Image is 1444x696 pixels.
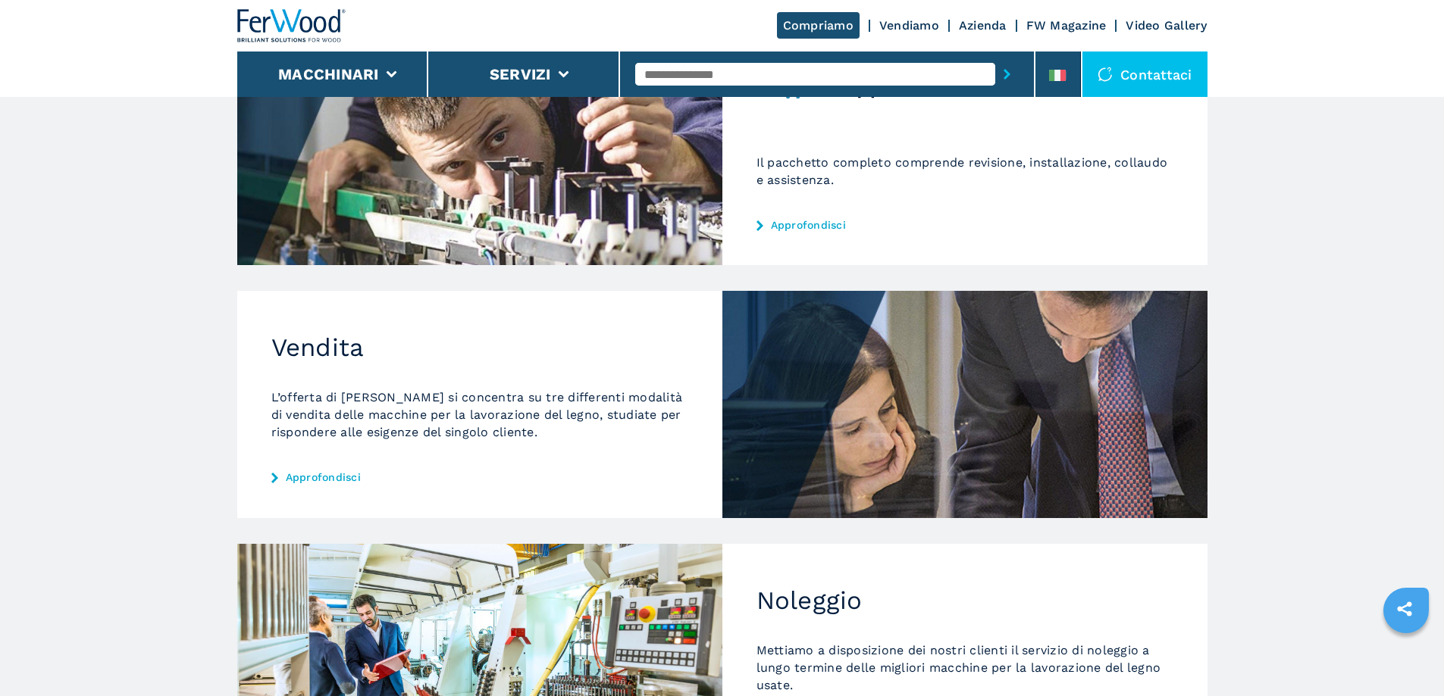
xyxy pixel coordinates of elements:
[271,471,688,483] a: Approfondisci
[1026,18,1107,33] a: FW Magazine
[722,291,1208,518] img: Vendita
[271,332,688,363] h2: Vendita
[1386,590,1424,628] a: sharethis
[756,219,1173,231] a: Approfondisci
[237,9,346,42] img: Ferwood
[1126,18,1207,33] a: Video Gallery
[777,12,860,39] a: Compriamo
[1098,67,1113,82] img: Contattaci
[756,154,1173,189] p: Il pacchetto completo comprende revisione, installazione, collaudo e assistenza.
[271,389,688,441] p: L’offerta di [PERSON_NAME] si concentra su tre differenti modalità di vendita delle macchine per ...
[756,641,1173,694] p: Mettiamo a disposizione dei nostri clienti il servizio di noleggio a lungo termine delle migliori...
[490,65,551,83] button: Servizi
[278,65,379,83] button: Macchinari
[959,18,1007,33] a: Azienda
[879,18,939,33] a: Vendiamo
[995,57,1019,92] button: submit-button
[756,585,1173,616] h2: Noleggio
[1380,628,1433,685] iframe: Chat
[1082,51,1208,97] div: Contattaci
